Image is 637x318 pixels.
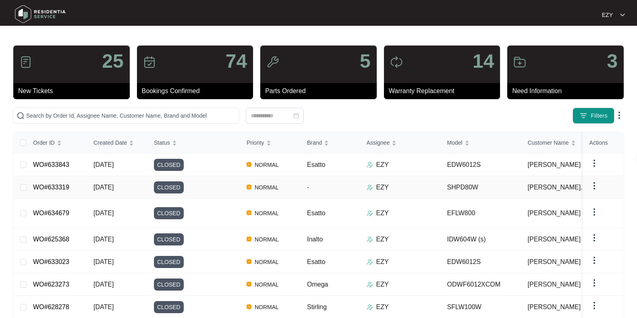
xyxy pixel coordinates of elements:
span: CLOSED [154,279,184,291]
span: [PERSON_NAME]... [528,183,586,192]
span: Customer Name [528,138,569,147]
th: Order ID [27,132,87,154]
span: Status [154,138,170,147]
span: Model [447,138,463,147]
a: WO#633319 [33,184,69,191]
span: NORMAL [251,235,282,244]
img: Vercel Logo [247,237,251,241]
span: CLOSED [154,159,184,171]
img: dropdown arrow [589,278,599,288]
a: WO#633843 [33,161,69,168]
th: Actions [583,132,623,154]
span: Filters [591,112,608,120]
th: Brand [301,132,360,154]
p: 3 [607,52,618,71]
img: filter icon [579,112,587,120]
th: Status [147,132,240,154]
span: [DATE] [93,303,114,310]
input: Search by Order Id, Assignee Name, Customer Name, Brand and Model [26,111,236,120]
img: dropdown arrow [614,110,624,120]
td: EDW6012S [441,251,521,273]
img: Assigner Icon [367,236,373,243]
img: dropdown arrow [589,158,599,168]
img: Assigner Icon [367,281,373,288]
span: NORMAL [251,208,282,218]
span: CLOSED [154,301,184,313]
span: Inalto [307,236,323,243]
img: Vercel Logo [247,282,251,287]
span: NORMAL [251,183,282,192]
img: Assigner Icon [367,210,373,216]
span: [DATE] [93,281,114,288]
p: EZY [376,208,389,218]
span: Priority [247,138,264,147]
p: EZY [376,235,389,244]
th: Model [441,132,521,154]
p: 74 [226,52,247,71]
img: dropdown arrow [589,301,599,310]
span: [PERSON_NAME] [528,257,581,267]
img: dropdown arrow [589,233,599,243]
span: NORMAL [251,280,282,289]
span: Assignee [367,138,390,147]
span: [DATE] [93,236,114,243]
span: - [307,184,309,191]
img: Vercel Logo [247,162,251,167]
img: icon [19,56,32,69]
img: dropdown arrow [589,256,599,265]
p: EZY [376,302,389,312]
span: Order ID [33,138,55,147]
p: 25 [102,52,123,71]
span: Omega [307,281,328,288]
img: Assigner Icon [367,304,373,310]
a: WO#628278 [33,303,69,310]
img: icon [266,56,279,69]
td: ODWF6012XCOM [441,273,521,296]
td: EFLW800 [441,199,521,228]
button: filter iconFilters [573,108,614,124]
img: dropdown arrow [589,207,599,217]
td: IDW604W (s) [441,228,521,251]
img: Vercel Logo [247,304,251,309]
img: Assigner Icon [367,162,373,168]
img: Assigner Icon [367,184,373,191]
p: EZY [376,257,389,267]
span: Esatto [307,258,325,265]
span: NORMAL [251,257,282,267]
a: WO#623273 [33,281,69,288]
img: dropdown arrow [620,13,625,17]
td: SHPD80W [441,176,521,199]
span: NORMAL [251,160,282,170]
th: Customer Name [521,132,602,154]
img: icon [143,56,156,69]
span: [PERSON_NAME] [528,208,581,218]
span: CLOSED [154,256,184,268]
img: Assigner Icon [367,259,373,265]
span: [PERSON_NAME] [528,280,581,289]
img: residentia service logo [12,2,68,26]
p: EZY [376,183,389,192]
p: 14 [473,52,494,71]
img: dropdown arrow [589,181,599,191]
p: 5 [360,52,371,71]
p: New Tickets [18,86,130,96]
span: [DATE] [93,258,114,265]
span: Esatto [307,161,325,168]
a: WO#625368 [33,236,69,243]
span: Stirling [307,303,327,310]
a: WO#634679 [33,210,69,216]
img: Vercel Logo [247,210,251,215]
span: [PERSON_NAME] [528,160,581,170]
span: [DATE] [93,161,114,168]
p: EZY [376,160,389,170]
span: [PERSON_NAME] [528,302,581,312]
img: Vercel Logo [247,185,251,189]
span: CLOSED [154,207,184,219]
span: [DATE] [93,184,114,191]
p: EZY [376,280,389,289]
a: WO#633023 [33,258,69,265]
img: search-icon [17,112,25,120]
span: NORMAL [251,302,282,312]
p: Parts Ordered [265,86,377,96]
p: EZY [602,11,613,19]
